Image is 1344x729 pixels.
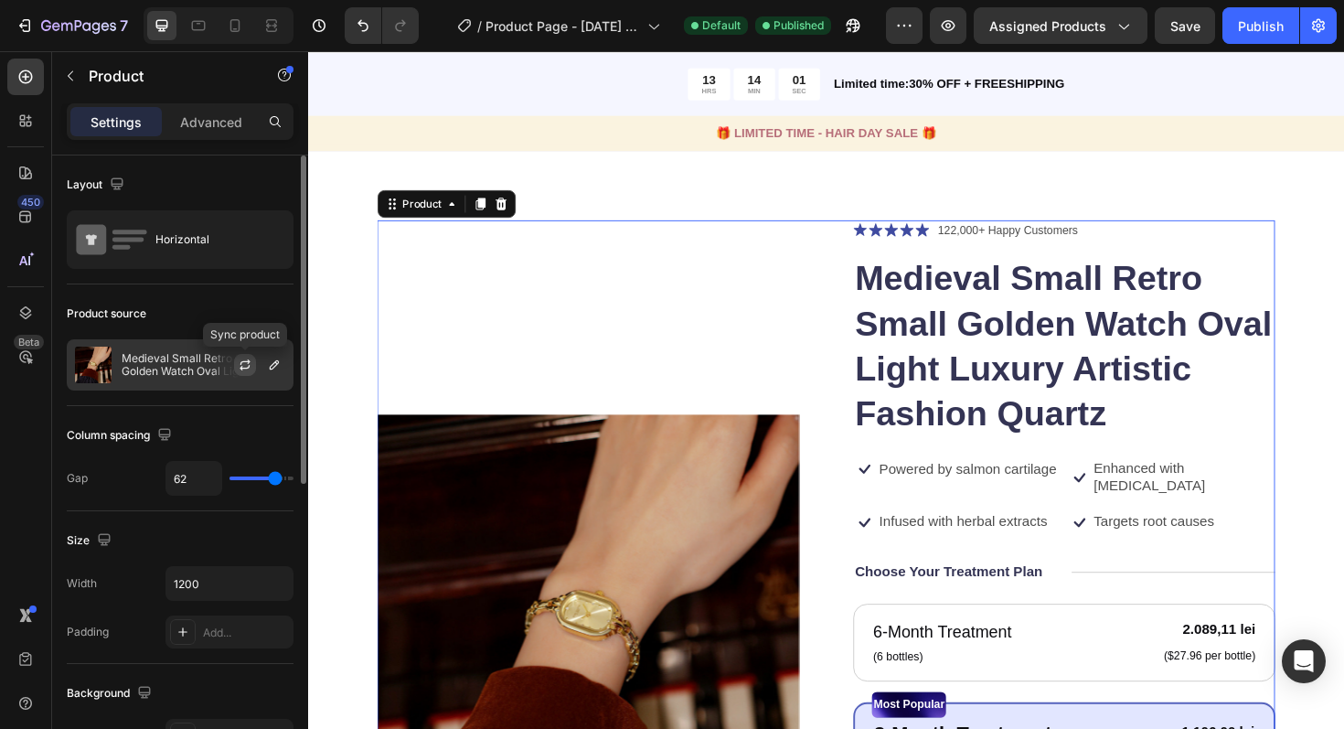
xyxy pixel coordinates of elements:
[832,489,960,509] p: Targets root causes
[67,624,109,640] div: Padding
[120,15,128,37] p: 7
[67,173,128,198] div: Layout
[604,489,783,509] p: Infused with herbal extracts
[832,433,1023,471] p: Enhanced with [MEDICAL_DATA]
[604,434,792,453] p: Powered by salmon cartilage
[702,17,741,34] span: Default
[67,306,146,322] div: Product source
[91,113,142,132] p: Settings
[598,603,745,629] p: 6-Month Treatment
[599,681,674,704] p: Most Popular
[989,16,1106,36] span: Assigned Products
[67,423,176,448] div: Column spacing
[166,462,221,495] input: Auto
[67,529,115,553] div: Size
[1170,18,1200,34] span: Save
[477,16,482,36] span: /
[1282,639,1326,683] div: Open Intercom Messenger
[308,51,1344,729] iframe: Design area
[122,352,285,378] p: Medieval Small Retro Small Golden Watch Oval Light Luxury Artistic Fashion Quartz
[906,633,1003,649] p: ($27.96 per bottle)
[89,65,244,87] p: Product
[155,219,267,261] div: Horizontal
[345,7,419,44] div: Undo/Redo
[904,602,1005,625] div: 2.089,11 lei
[7,7,136,44] button: 7
[180,113,242,132] p: Advanced
[598,632,745,650] p: (6 bottles)
[579,542,777,562] p: Choose Your Treatment Plan
[2,78,1095,97] p: 🎁 LIMITED TIME - HAIR DAY SALE 🎁
[1155,7,1215,44] button: Save
[166,567,293,600] input: Auto
[577,215,1024,409] h1: Medieval Small Retro Small Golden Watch Oval Light Luxury Artistic Fashion Quartz
[974,7,1147,44] button: Assigned Products
[67,681,155,706] div: Background
[1238,16,1284,36] div: Publish
[203,625,289,641] div: Add...
[485,16,640,36] span: Product Page - [DATE] 21:01:10
[14,335,44,349] div: Beta
[1222,7,1299,44] button: Publish
[75,347,112,383] img: product feature img
[67,470,88,487] div: Gap
[67,575,97,592] div: Width
[17,195,44,209] div: 450
[667,181,815,199] p: 122,000+ Happy Customers
[773,17,824,34] span: Published
[557,26,1095,45] p: Limited time:30% OFF + FREESHIPPING
[96,154,144,170] div: Product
